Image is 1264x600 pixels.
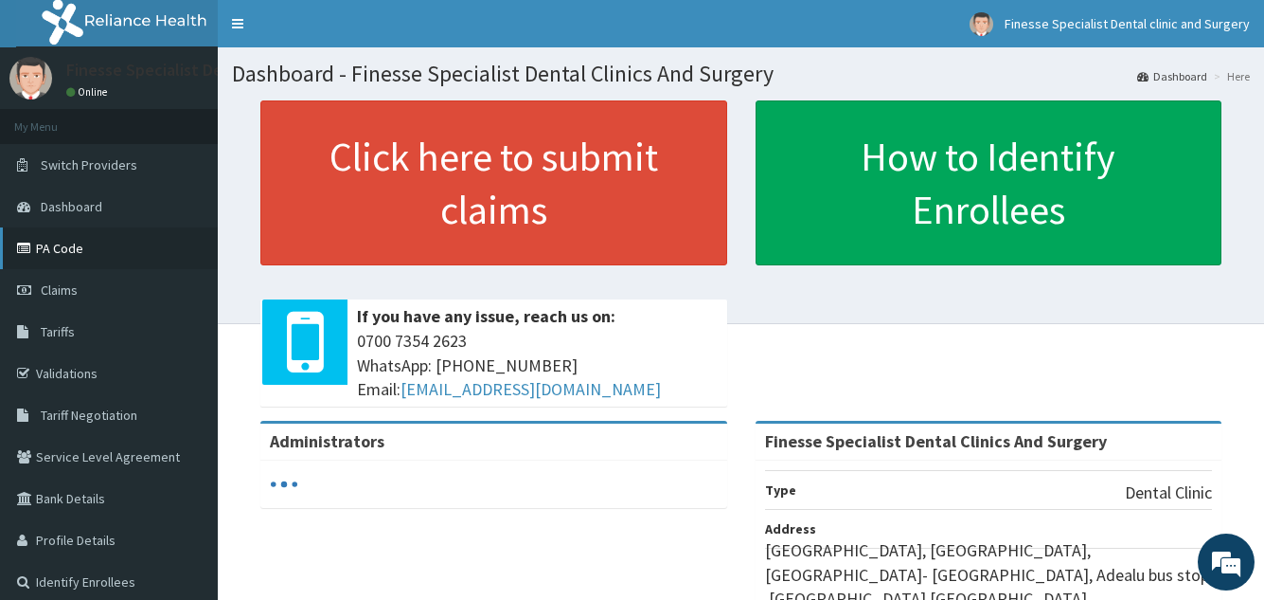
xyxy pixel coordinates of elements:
span: Tariff Negotiation [41,407,137,424]
a: Click here to submit claims [260,100,727,265]
span: Tariffs [41,323,75,340]
span: Switch Providers [41,156,137,173]
strong: Finesse Specialist Dental Clinics And Surgery [765,430,1107,452]
a: Online [66,85,112,99]
svg: audio-loading [270,470,298,499]
img: User Image [970,12,993,36]
b: Type [765,482,796,499]
p: Dental Clinic [1125,481,1212,505]
span: 0700 7354 2623 WhatsApp: [PHONE_NUMBER] Email: [357,329,718,402]
li: Here [1209,68,1250,84]
a: Dashboard [1137,68,1207,84]
span: Finesse Specialist Dental clinic and Surgery [1005,15,1250,32]
h1: Dashboard - Finesse Specialist Dental Clinics And Surgery [232,62,1250,86]
span: Claims [41,282,78,299]
span: Dashboard [41,198,102,215]
p: Finesse Specialist Dental clinic and Surgery [66,62,387,79]
a: How to Identify Enrollees [756,100,1222,265]
img: User Image [9,57,52,100]
b: If you have any issue, reach us on: [357,305,615,327]
b: Address [765,520,816,537]
a: [EMAIL_ADDRESS][DOMAIN_NAME] [401,378,661,400]
b: Administrators [270,430,384,452]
